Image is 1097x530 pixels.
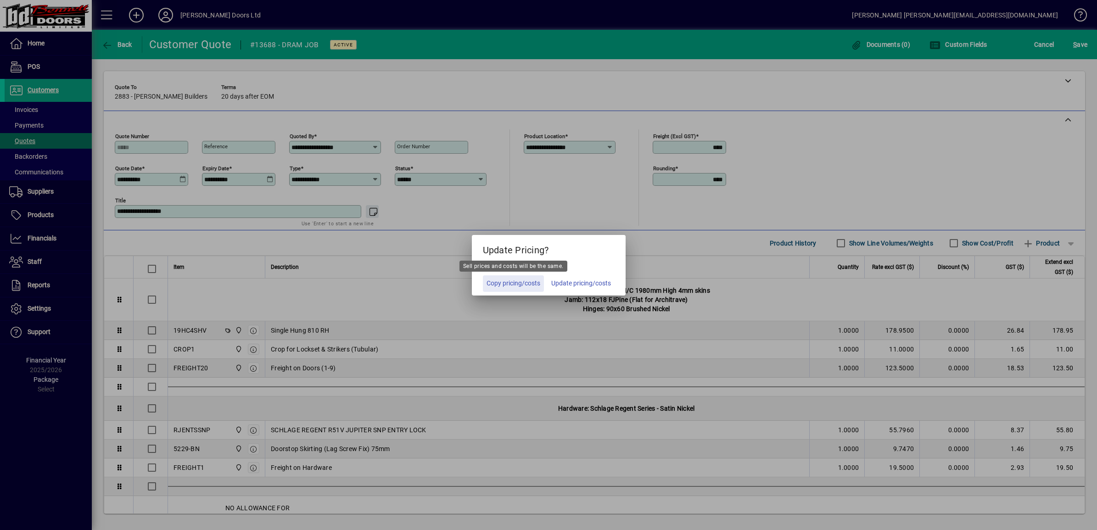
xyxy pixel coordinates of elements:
div: Sell prices and costs will be the same. [459,261,567,272]
span: Update pricing/costs [551,279,611,288]
button: Update pricing/costs [548,275,615,292]
button: Copy pricing/costs [483,275,544,292]
span: Copy pricing/costs [487,279,540,288]
h5: Update Pricing? [472,235,626,262]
